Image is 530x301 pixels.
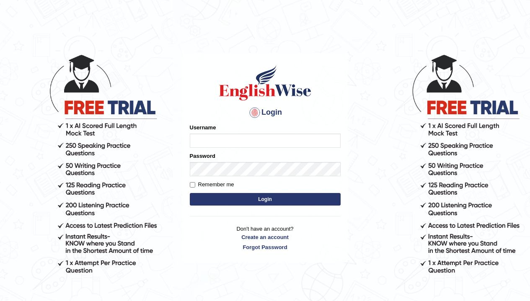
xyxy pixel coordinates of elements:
p: Don't have an account? [190,225,341,251]
input: Remember me [190,182,195,188]
a: Forgot Password [190,243,341,251]
label: Password [190,152,215,160]
a: Create an account [190,233,341,241]
label: Remember me [190,180,234,189]
label: Username [190,123,216,131]
h4: Login [190,106,341,119]
button: Login [190,193,341,206]
img: Logo of English Wise sign in for intelligent practice with AI [217,64,313,102]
